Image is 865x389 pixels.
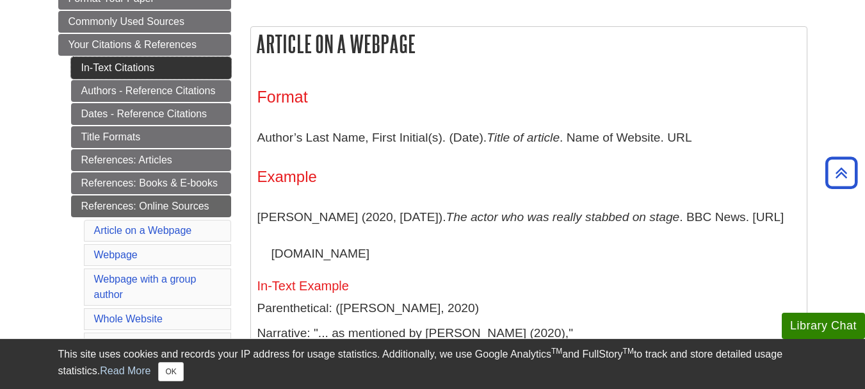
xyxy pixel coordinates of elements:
p: Author’s Last Name, First Initial(s). (Date). . Name of Website. URL [257,119,800,156]
sup: TM [551,347,562,356]
a: In-Text Citations [71,57,231,79]
a: Dates - Reference Citations [71,103,231,125]
h3: Format [257,88,800,106]
h4: Example [257,169,800,185]
a: Whole Website [94,313,163,324]
h5: In-Text Example [257,279,800,293]
a: References: Online Sources [71,195,231,217]
a: Article on a Webpage [94,225,192,236]
sup: TM [623,347,634,356]
h2: Article on a Webpage [251,27,807,61]
div: This site uses cookies and records your IP address for usage statistics. Additionally, we use Goo... [58,347,807,381]
i: The actor who was really stabbed on stage [446,210,680,224]
p: Narrative: "... as mentioned by [PERSON_NAME] (2020)," [257,324,800,343]
span: Your Citations & References [69,39,197,50]
p: Parenthetical: ([PERSON_NAME], 2020) [257,299,800,318]
a: Authors - Reference Citations [71,80,231,102]
a: References: Articles [71,149,231,171]
i: Title of article [487,131,560,144]
a: Webpage with a group author [94,274,197,300]
button: Close [158,362,183,381]
a: Read More [100,365,150,376]
a: Your Citations & References [58,34,231,56]
a: Webpage [94,249,138,260]
span: Commonly Used Sources [69,16,184,27]
button: Library Chat [782,313,865,339]
a: References: Books & E-books [71,172,231,194]
p: [PERSON_NAME] (2020, [DATE]). . BBC News. [URL][DOMAIN_NAME] [257,199,800,272]
a: Commonly Used Sources [58,11,231,33]
a: AI Chat [94,338,128,349]
a: Back to Top [821,164,862,181]
a: Title Formats [71,126,231,148]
